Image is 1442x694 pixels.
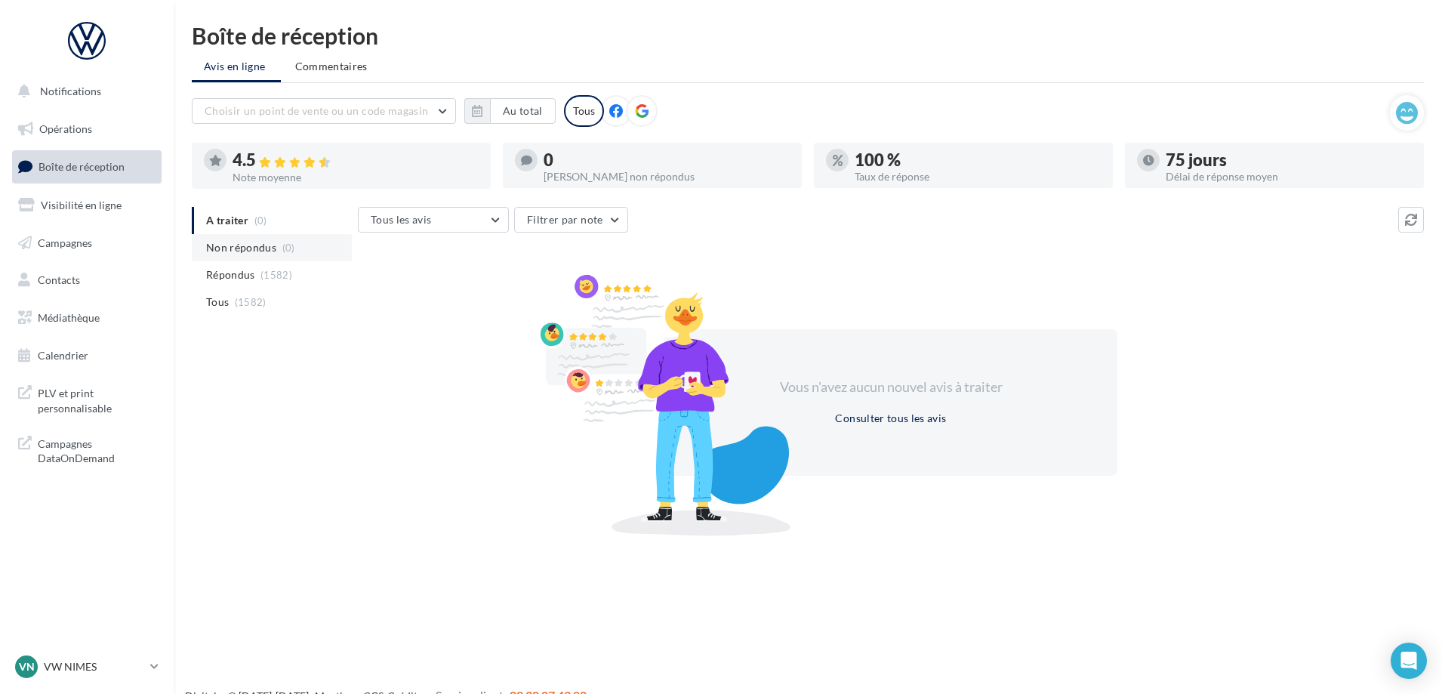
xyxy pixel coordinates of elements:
a: Contacts [9,264,165,296]
span: Opérations [39,122,92,135]
div: Vous n'avez aucun nouvel avis à traiter [761,378,1021,397]
div: 0 [544,152,790,168]
div: 75 jours [1166,152,1412,168]
button: Au total [490,98,556,124]
span: VN [19,659,35,674]
div: Tous [564,95,604,127]
span: PLV et print personnalisable [38,383,156,415]
span: Notifications [40,85,101,97]
a: Médiathèque [9,302,165,334]
a: Visibilité en ligne [9,190,165,221]
span: Choisir un point de vente ou un code magasin [205,104,428,117]
div: Boîte de réception [192,24,1424,47]
button: Choisir un point de vente ou un code magasin [192,98,456,124]
a: Calendrier [9,340,165,372]
div: [PERSON_NAME] non répondus [544,171,790,182]
a: Boîte de réception [9,150,165,183]
div: Délai de réponse moyen [1166,171,1412,182]
button: Tous les avis [358,207,509,233]
span: Tous [206,295,229,310]
div: Taux de réponse [855,171,1101,182]
button: Au total [464,98,556,124]
span: Campagnes [38,236,92,248]
div: 100 % [855,152,1101,168]
span: (1582) [260,269,292,281]
span: Médiathèque [38,311,100,324]
a: PLV et print personnalisable [9,377,165,421]
span: Visibilité en ligne [41,199,122,211]
a: Campagnes [9,227,165,259]
span: Calendrier [38,349,88,362]
a: Opérations [9,113,165,145]
span: Contacts [38,273,80,286]
span: Non répondus [206,240,276,255]
span: Boîte de réception [39,160,125,173]
div: 4.5 [233,152,479,169]
a: VN VW NIMES [12,652,162,681]
button: Notifications [9,76,159,107]
span: (1582) [235,296,267,308]
span: Campagnes DataOnDemand [38,433,156,466]
button: Consulter tous les avis [829,409,952,427]
div: Open Intercom Messenger [1391,643,1427,679]
button: Filtrer par note [514,207,628,233]
p: VW NIMES [44,659,144,674]
a: Campagnes DataOnDemand [9,427,165,472]
span: Répondus [206,267,255,282]
span: Commentaires [295,60,368,72]
div: Note moyenne [233,172,479,183]
span: (0) [282,242,295,254]
span: Tous les avis [371,213,432,226]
